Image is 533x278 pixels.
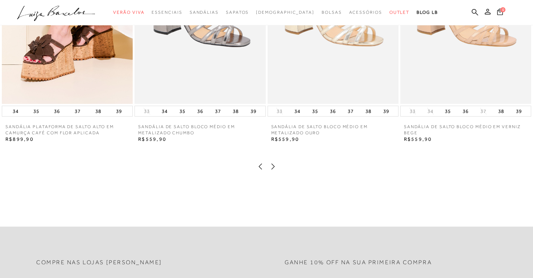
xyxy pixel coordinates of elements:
span: R$899,90 [5,136,34,142]
span: R$559,90 [404,136,432,142]
span: Outlet [389,10,410,15]
button: 37 [213,106,223,116]
button: 36 [195,106,205,116]
button: 37 [73,106,83,116]
span: 0 [500,7,505,12]
button: 35 [177,106,187,116]
button: 34 [425,108,435,115]
button: 34 [160,106,170,116]
a: noSubCategoriesText [256,6,314,19]
button: 0 [495,8,505,18]
span: Bolsas [322,10,342,15]
button: 36 [460,106,471,116]
button: 39 [514,106,524,116]
span: Essenciais [152,10,182,15]
span: R$559,90 [138,136,166,142]
button: 33 [142,108,152,115]
span: Sandálias [190,10,219,15]
button: 35 [443,106,453,116]
button: 38 [496,106,506,116]
a: SANDÁLIA DE SALTO BLOCO MÉDIO EM METALIZADO OURO [268,124,398,136]
button: 33 [274,108,285,115]
button: 36 [328,106,338,116]
button: 38 [93,106,103,116]
a: BLOG LB [417,6,438,19]
a: categoryNavScreenReaderText [190,6,219,19]
button: 34 [292,106,302,116]
a: categoryNavScreenReaderText [226,6,249,19]
a: categoryNavScreenReaderText [113,6,144,19]
a: SANDÁLIA DE SALTO BLOCO MÉDIO EM VERNIZ BEGE [400,124,531,136]
span: Acessórios [349,10,382,15]
button: 35 [310,106,320,116]
button: 33 [408,108,418,115]
span: [DEMOGRAPHIC_DATA] [256,10,314,15]
h2: Ganhe 10% off na sua primeira compra [285,259,432,266]
h2: Compre nas lojas [PERSON_NAME] [36,259,162,266]
a: SANDÁLIA DE SALTO BLOCO MÉDIO EM METALIZADO CHUMBO [135,124,265,136]
button: 34 [11,106,21,116]
button: 39 [248,106,259,116]
button: 39 [114,106,124,116]
span: BLOG LB [417,10,438,15]
a: categoryNavScreenReaderText [389,6,410,19]
span: R$559,90 [271,136,299,142]
a: categoryNavScreenReaderText [322,6,342,19]
button: 35 [31,106,41,116]
button: 36 [52,106,62,116]
a: categoryNavScreenReaderText [349,6,382,19]
a: categoryNavScreenReaderText [152,6,182,19]
a: SANDÁLIA PLATAFORMA DE SALTO ALTO EM CAMURÇA CAFÉ COM FLOR APLICADA [2,124,133,136]
button: 37 [478,108,488,115]
button: 38 [231,106,241,116]
span: Verão Viva [113,10,144,15]
button: 37 [346,106,356,116]
button: 38 [363,106,373,116]
span: Sapatos [226,10,249,15]
button: 39 [381,106,391,116]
